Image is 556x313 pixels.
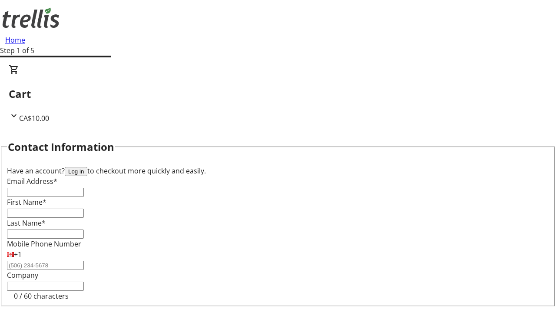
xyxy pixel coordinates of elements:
label: Mobile Phone Number [7,239,81,249]
h2: Cart [9,86,547,102]
div: CartCA$10.00 [9,64,547,123]
span: CA$10.00 [19,113,49,123]
h2: Contact Information [8,139,114,155]
label: Email Address* [7,176,57,186]
input: (506) 234-5678 [7,261,84,270]
tr-character-limit: 0 / 60 characters [14,291,69,301]
label: Company [7,270,38,280]
button: Log in [65,167,87,176]
label: First Name* [7,197,46,207]
div: Have an account? to checkout more quickly and easily. [7,166,549,176]
label: Last Name* [7,218,46,228]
